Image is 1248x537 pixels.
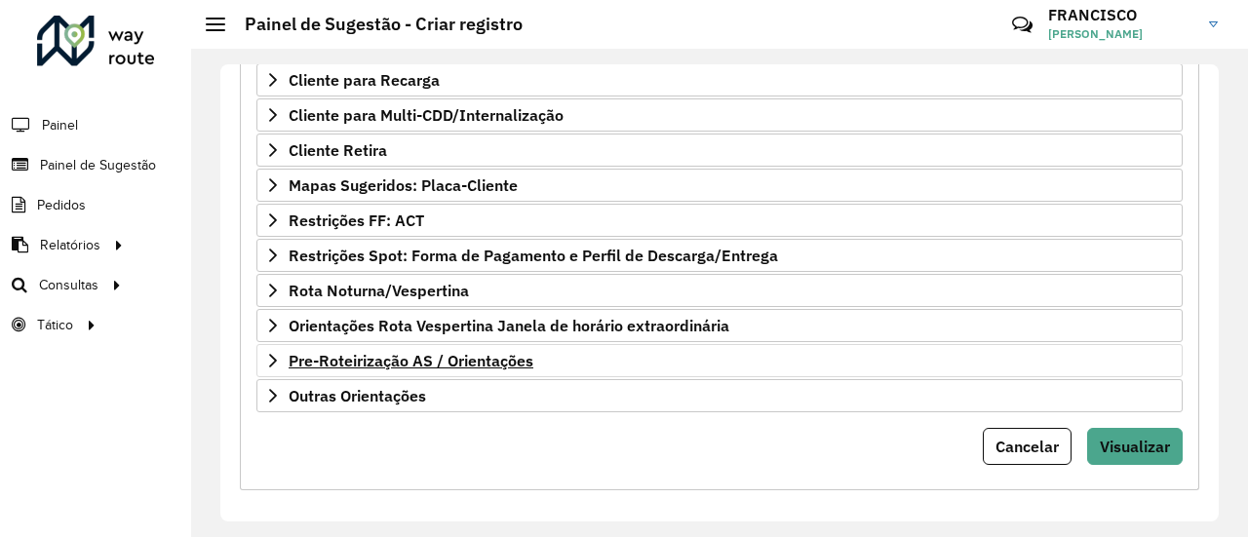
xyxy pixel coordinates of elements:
[1048,6,1194,24] h3: FRANCISCO
[256,274,1183,307] a: Rota Noturna/Vespertina
[289,72,440,88] span: Cliente para Recarga
[42,115,78,135] span: Painel
[40,155,156,175] span: Painel de Sugestão
[289,177,518,193] span: Mapas Sugeridos: Placa-Cliente
[1100,437,1170,456] span: Visualizar
[256,309,1183,342] a: Orientações Rota Vespertina Janela de horário extraordinária
[256,379,1183,412] a: Outras Orientações
[225,14,523,35] h2: Painel de Sugestão - Criar registro
[37,315,73,335] span: Tático
[39,275,98,295] span: Consultas
[289,318,729,333] span: Orientações Rota Vespertina Janela de horário extraordinária
[256,239,1183,272] a: Restrições Spot: Forma de Pagamento e Perfil de Descarga/Entrega
[289,248,778,263] span: Restrições Spot: Forma de Pagamento e Perfil de Descarga/Entrega
[1048,25,1194,43] span: [PERSON_NAME]
[256,169,1183,202] a: Mapas Sugeridos: Placa-Cliente
[995,437,1059,456] span: Cancelar
[1001,4,1043,46] a: Contato Rápido
[289,388,426,403] span: Outras Orientações
[256,98,1183,132] a: Cliente para Multi-CDD/Internalização
[40,235,100,255] span: Relatórios
[289,212,424,228] span: Restrições FF: ACT
[289,353,533,368] span: Pre-Roteirização AS / Orientações
[289,107,564,123] span: Cliente para Multi-CDD/Internalização
[289,142,387,158] span: Cliente Retira
[983,428,1072,465] button: Cancelar
[1087,428,1183,465] button: Visualizar
[256,134,1183,167] a: Cliente Retira
[256,344,1183,377] a: Pre-Roteirização AS / Orientações
[256,204,1183,237] a: Restrições FF: ACT
[37,195,86,215] span: Pedidos
[256,63,1183,96] a: Cliente para Recarga
[289,283,469,298] span: Rota Noturna/Vespertina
